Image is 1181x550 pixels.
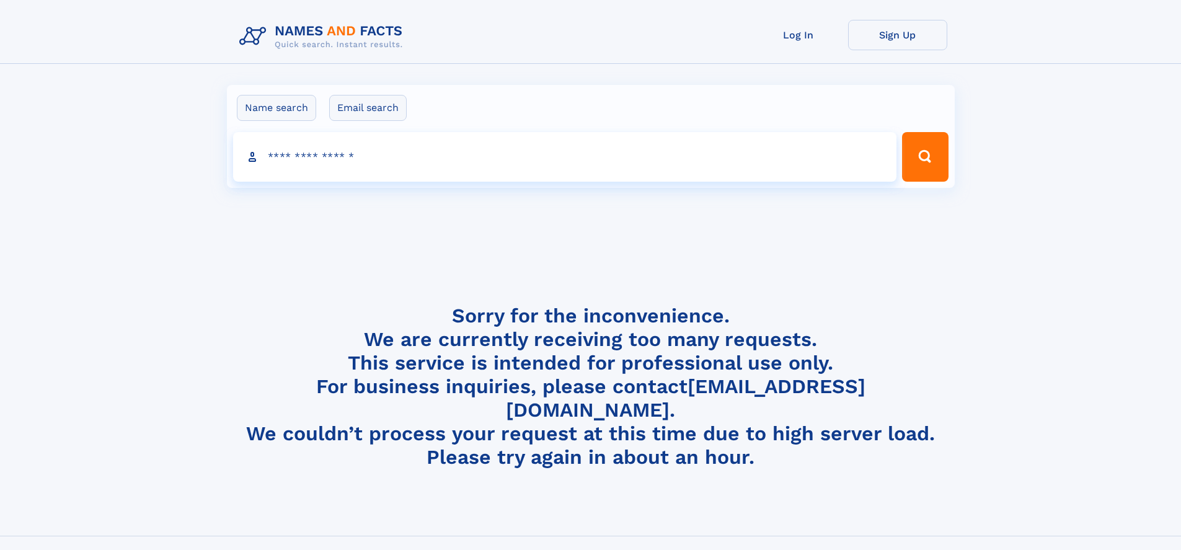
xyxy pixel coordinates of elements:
[237,95,316,121] label: Name search
[848,20,947,50] a: Sign Up
[902,132,948,182] button: Search Button
[506,375,865,422] a: [EMAIL_ADDRESS][DOMAIN_NAME]
[233,132,897,182] input: search input
[234,304,947,469] h4: Sorry for the inconvenience. We are currently receiving too many requests. This service is intend...
[234,20,413,53] img: Logo Names and Facts
[749,20,848,50] a: Log In
[329,95,407,121] label: Email search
